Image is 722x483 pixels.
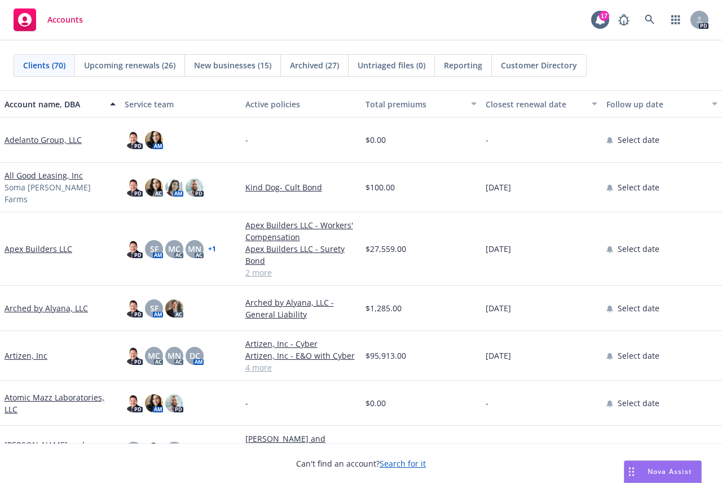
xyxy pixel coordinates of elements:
[664,8,687,31] a: Switch app
[5,181,116,205] span: Soma [PERSON_NAME] Farms
[165,394,183,412] img: photo
[599,11,609,21] div: 17
[486,302,511,314] span: [DATE]
[47,15,83,24] span: Accounts
[5,439,116,463] a: [PERSON_NAME] and [PERSON_NAME]
[5,243,72,255] a: Apex Builders LLC
[444,59,482,71] span: Reporting
[245,362,356,373] a: 4 more
[245,243,356,267] a: Apex Builders LLC - Surety Bond
[486,181,511,193] span: [DATE]
[5,302,88,314] a: Arched by Alyana, LLC
[358,59,425,71] span: Untriaged files (0)
[145,131,163,149] img: photo
[120,90,240,118] button: Service team
[165,179,183,197] img: photo
[366,302,402,314] span: $1,285.00
[639,8,661,31] a: Search
[245,297,356,320] a: Arched by Alyana, LLC - General Liability
[624,461,639,482] div: Drag to move
[486,350,511,362] span: [DATE]
[380,458,426,469] a: Search for it
[245,98,356,110] div: Active policies
[150,243,159,255] span: SF
[125,347,143,365] img: photo
[501,59,577,71] span: Customer Directory
[245,267,356,279] a: 2 more
[290,59,339,71] span: Archived (27)
[624,460,702,483] button: Nova Assist
[148,350,160,362] span: MC
[5,98,103,110] div: Account name, DBA
[245,433,356,468] a: [PERSON_NAME] and [PERSON_NAME] - Commercial Package
[125,179,143,197] img: photo
[366,181,395,193] span: $100.00
[186,179,204,197] img: photo
[245,350,356,362] a: Artizen, Inc - E&O with Cyber
[486,98,584,110] div: Closest renewal date
[618,397,659,409] span: Select date
[648,467,692,476] span: Nova Assist
[5,134,82,146] a: Adelanto Group, LLC
[190,350,200,362] span: DC
[245,134,248,146] span: -
[366,243,406,255] span: $27,559.00
[125,394,143,412] img: photo
[245,181,356,193] a: Kind Dog- Cult Bond
[5,391,116,415] a: Atomic Mazz Laboratories, LLC
[618,302,659,314] span: Select date
[366,350,406,362] span: $95,913.00
[165,299,183,317] img: photo
[125,98,236,110] div: Service team
[188,243,201,255] span: MN
[366,98,464,110] div: Total premiums
[606,98,705,110] div: Follow up date
[5,350,47,362] a: Artizen, Inc
[618,243,659,255] span: Select date
[245,397,248,409] span: -
[125,240,143,258] img: photo
[241,90,361,118] button: Active policies
[486,243,511,255] span: [DATE]
[613,8,635,31] a: Report a Bug
[296,458,426,469] span: Can't find an account?
[125,299,143,317] img: photo
[9,4,87,36] a: Accounts
[145,442,163,460] img: photo
[618,134,659,146] span: Select date
[125,131,143,149] img: photo
[5,169,83,181] a: All Good Leasing, Inc
[145,394,163,412] img: photo
[366,397,386,409] span: $0.00
[194,59,271,71] span: New businesses (15)
[245,338,356,350] a: Artizen, Inc - Cyber
[145,179,163,197] img: photo
[168,243,180,255] span: MC
[366,134,386,146] span: $0.00
[208,246,216,253] a: + 1
[486,134,488,146] span: -
[168,350,181,362] span: MN
[361,90,481,118] button: Total premiums
[245,219,356,243] a: Apex Builders LLC - Workers' Compensation
[481,90,601,118] button: Closest renewal date
[486,397,488,409] span: -
[23,59,65,71] span: Clients (70)
[84,59,175,71] span: Upcoming renewals (26)
[618,181,659,193] span: Select date
[150,302,159,314] span: SF
[602,90,722,118] button: Follow up date
[618,350,659,362] span: Select date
